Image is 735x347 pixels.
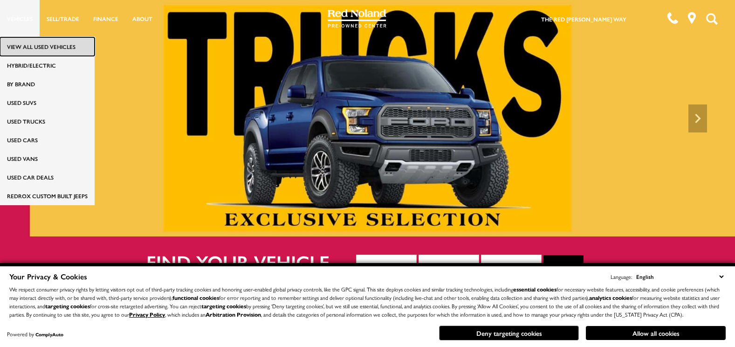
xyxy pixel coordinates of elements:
[688,104,707,132] div: Next
[7,331,63,337] div: Powered by
[362,261,405,275] span: Year
[206,310,261,319] strong: Arbitration Provision
[425,261,467,275] span: Make
[35,331,63,338] a: ComplyAuto
[481,255,542,281] button: Model
[586,326,726,340] button: Allow all cookies
[45,302,90,310] strong: targeting cookies
[541,15,626,23] a: The Red [PERSON_NAME] Way
[634,271,726,282] select: Language Select
[702,0,721,37] button: Open the search field
[543,255,584,280] button: Go
[9,285,726,319] p: We respect consumer privacy rights by letting visitors opt out of third-party tracking cookies an...
[9,271,87,282] span: Your Privacy & Cookies
[611,274,632,279] div: Language:
[589,293,632,302] strong: analytics cookies
[419,255,479,281] button: Make
[439,326,579,340] button: Deny targeting cookies
[172,293,219,302] strong: functional cookies
[201,302,246,310] strong: targeting cookies
[129,310,165,319] a: Privacy Policy
[513,285,556,293] strong: essential cookies
[146,251,356,272] h2: Find your vehicle
[487,261,529,275] span: Model
[328,13,386,22] a: Red Noland Pre-Owned
[328,9,386,28] img: Red Noland Pre-Owned
[356,255,417,281] button: Year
